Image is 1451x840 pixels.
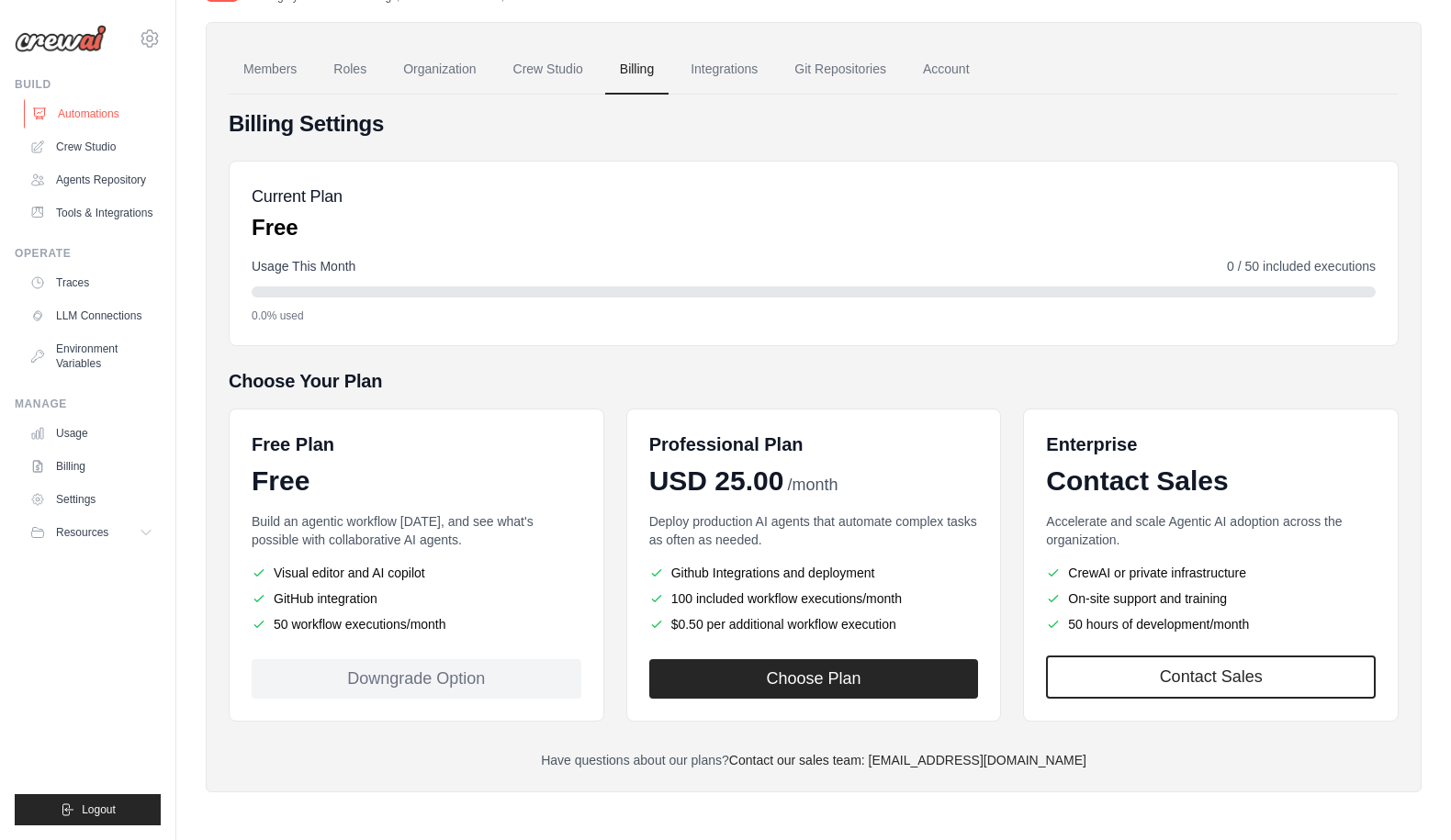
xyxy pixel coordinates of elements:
[15,246,161,261] div: Operate
[252,213,343,242] p: Free
[729,753,1086,767] a: Contact our sales team: [EMAIL_ADDRESS][DOMAIN_NAME]
[229,751,1399,769] p: Have questions about our plans?
[252,184,343,209] h5: Current Plan
[649,465,784,498] span: USD 25.00
[229,109,1399,139] h4: Billing Settings
[22,301,161,330] a: LLM Connections
[15,794,161,825] button: Logout
[319,45,381,95] a: Roles
[82,802,116,817] span: Logout
[22,518,161,547] button: Resources
[1046,564,1376,582] li: CrewAI or private infrastructure
[252,615,581,633] li: 50 workflow executions/month
[229,45,311,95] a: Members
[252,512,581,549] p: Build an agentic workflow [DATE], and see what's possible with collaborative AI agents.
[499,45,598,95] a: Crew Studio
[1046,431,1376,457] h6: Enterprise
[56,525,108,540] span: Resources
[676,45,772,95] a: Integrations
[1046,655,1376,699] a: Contact Sales
[908,45,984,95] a: Account
[252,308,304,323] span: 0.0% used
[22,334,161,378] a: Environment Variables
[1046,615,1376,633] li: 50 hours of development/month
[22,419,161,448] a: Usage
[252,431,334,457] h6: Free Plan
[229,368,1399,394] h5: Choose Your Plan
[15,77,161,92] div: Build
[649,615,979,633] li: $0.50 per additional workflow execution
[252,257,355,275] span: Usage This Month
[15,25,107,52] img: Logo
[22,198,161,228] a: Tools & Integrations
[1227,257,1376,275] span: 0 / 50 included executions
[780,45,901,95] a: Git Repositories
[22,452,161,481] a: Billing
[605,45,669,95] a: Billing
[1046,512,1376,549] p: Accelerate and scale Agentic AI adoption across the organization.
[22,165,161,195] a: Agents Repository
[787,473,838,498] span: /month
[649,564,979,582] li: Github Integrations and deployment
[252,465,581,498] div: Free
[15,397,161,411] div: Manage
[24,99,163,129] a: Automations
[1046,465,1376,498] div: Contact Sales
[252,589,581,608] li: GitHub integration
[649,512,979,549] p: Deploy production AI agents that automate complex tasks as often as needed.
[252,659,581,699] div: Downgrade Option
[22,485,161,514] a: Settings
[252,564,581,582] li: Visual editor and AI copilot
[1046,589,1376,608] li: On-site support and training
[649,659,979,699] button: Choose Plan
[22,268,161,297] a: Traces
[22,132,161,162] a: Crew Studio
[388,45,490,95] a: Organization
[649,431,804,457] h6: Professional Plan
[649,589,979,608] li: 100 included workflow executions/month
